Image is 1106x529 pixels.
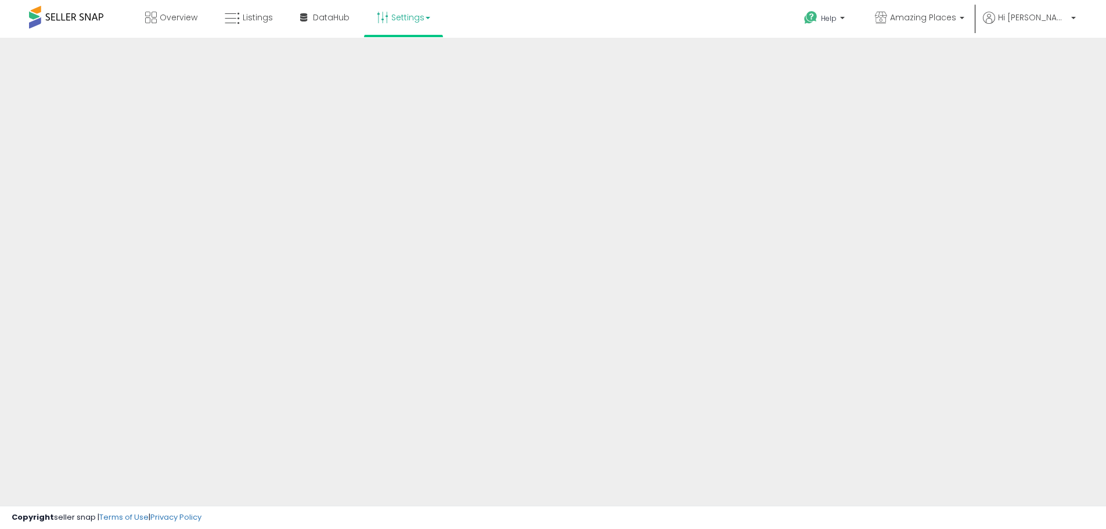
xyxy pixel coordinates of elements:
a: Help [795,2,856,38]
a: Terms of Use [99,512,149,523]
a: Hi [PERSON_NAME] [983,12,1076,38]
span: Hi [PERSON_NAME] [998,12,1068,23]
span: Listings [243,12,273,23]
i: Get Help [804,10,818,25]
span: Help [821,13,837,23]
span: Amazing Places [890,12,956,23]
div: seller snap | | [12,512,201,523]
strong: Copyright [12,512,54,523]
span: DataHub [313,12,350,23]
a: Privacy Policy [150,512,201,523]
span: Overview [160,12,197,23]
